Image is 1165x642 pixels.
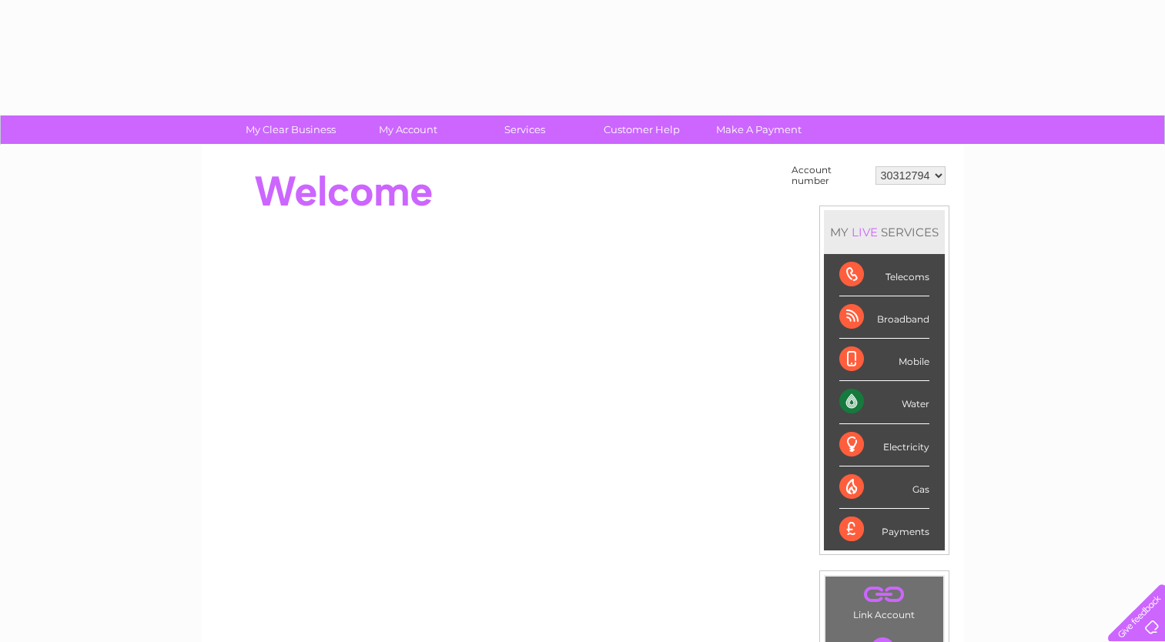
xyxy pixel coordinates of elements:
td: Link Account [825,576,944,624]
div: Broadband [839,296,929,339]
a: Make A Payment [695,115,822,144]
div: Gas [839,466,929,509]
div: Water [839,381,929,423]
a: Customer Help [578,115,705,144]
div: Mobile [839,339,929,381]
a: . [829,580,939,607]
div: Payments [839,509,929,550]
div: LIVE [849,225,881,239]
a: My Clear Business [227,115,354,144]
td: Account number [788,161,872,190]
div: Electricity [839,424,929,466]
div: Telecoms [839,254,929,296]
div: MY SERVICES [824,210,945,254]
a: Services [461,115,588,144]
a: My Account [344,115,471,144]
